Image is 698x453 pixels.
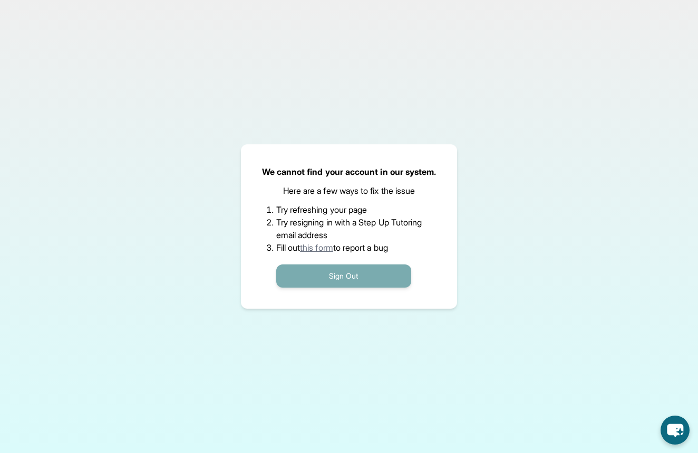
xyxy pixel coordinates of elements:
[661,416,690,445] button: chat-button
[276,216,422,241] li: Try resigning in with a Step Up Tutoring email address
[283,184,415,197] p: Here are a few ways to fix the issue
[276,264,411,288] button: Sign Out
[276,270,411,281] a: Sign Out
[262,165,437,178] p: We cannot find your account in our system.
[276,203,422,216] li: Try refreshing your page
[276,241,422,254] li: Fill out to report a bug
[300,242,333,253] a: this form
